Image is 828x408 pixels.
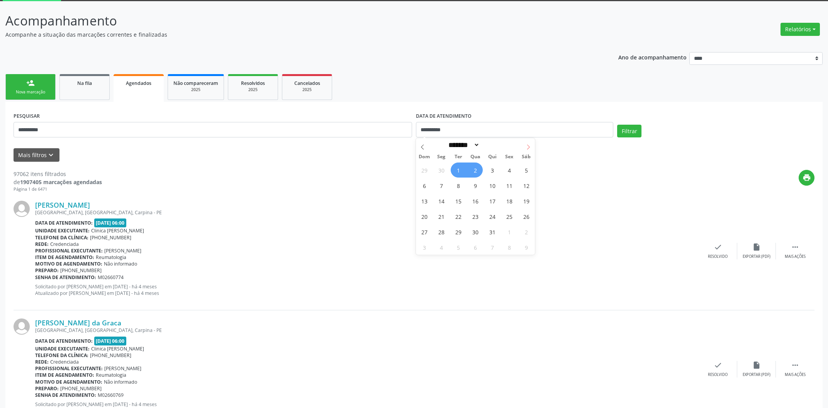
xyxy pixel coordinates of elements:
[785,254,806,259] div: Mais ações
[35,247,103,254] b: Profissional executante:
[799,170,814,186] button: print
[446,141,480,149] select: Month
[173,87,218,93] div: 2025
[96,372,126,378] span: Reumatologia
[35,234,88,241] b: Telefone da clínica:
[77,80,92,86] span: Na fila
[434,178,449,193] span: Julho 7, 2025
[502,224,517,239] span: Agosto 1, 2025
[26,79,35,87] div: person_add
[714,361,722,369] i: check
[434,240,449,255] span: Agosto 4, 2025
[35,338,93,344] b: Data de atendimento:
[94,337,127,345] span: [DATE] 06:00
[35,209,699,216] div: [GEOGRAPHIC_DATA], [GEOGRAPHIC_DATA], Carpina - PE
[618,52,687,62] p: Ano de acompanhamento
[451,224,466,239] span: Julho 29, 2025
[35,359,49,365] b: Rede:
[60,267,102,274] span: [PHONE_NUMBER]
[519,209,534,224] span: Julho 26, 2025
[90,234,131,241] span: [PHONE_NUMBER]
[35,385,59,392] b: Preparo:
[417,178,432,193] span: Julho 6, 2025
[104,261,137,267] span: Não informado
[90,352,131,359] span: [PHONE_NUMBER]
[50,359,79,365] span: Credenciada
[714,243,722,251] i: check
[11,89,50,95] div: Nova marcação
[752,243,761,251] i: insert_drive_file
[743,254,770,259] div: Exportar (PDF)
[14,318,30,335] img: img
[35,327,699,334] div: [GEOGRAPHIC_DATA], [GEOGRAPHIC_DATA], Carpina - PE
[780,23,820,36] button: Relatórios
[752,361,761,369] i: insert_drive_file
[14,148,59,162] button: Mais filtroskeyboard_arrow_down
[434,209,449,224] span: Julho 21, 2025
[417,224,432,239] span: Julho 27, 2025
[617,125,641,138] button: Filtrar
[519,224,534,239] span: Agosto 2, 2025
[20,178,102,186] strong: 1907405 marcações agendadas
[173,80,218,86] span: Não compareceram
[519,193,534,208] span: Julho 19, 2025
[417,209,432,224] span: Julho 20, 2025
[35,201,90,209] a: [PERSON_NAME]
[104,379,137,385] span: Não informado
[35,379,102,385] b: Motivo de agendamento:
[485,178,500,193] span: Julho 10, 2025
[14,178,102,186] div: de
[35,227,90,234] b: Unidade executante:
[791,361,799,369] i: 
[417,240,432,255] span: Agosto 3, 2025
[451,178,466,193] span: Julho 8, 2025
[501,154,518,159] span: Sex
[519,178,534,193] span: Julho 12, 2025
[14,170,102,178] div: 97062 itens filtrados
[35,220,93,226] b: Data de atendimento:
[433,154,450,159] span: Seg
[803,173,811,182] i: print
[434,224,449,239] span: Julho 28, 2025
[98,274,124,281] span: M02660774
[35,352,88,359] b: Telefone da clínica:
[451,193,466,208] span: Julho 15, 2025
[126,80,151,86] span: Agendados
[35,372,94,378] b: Item de agendamento:
[35,261,102,267] b: Motivo de agendamento:
[288,87,326,93] div: 2025
[91,345,144,352] span: Clinica [PERSON_NAME]
[416,154,433,159] span: Dom
[468,193,483,208] span: Julho 16, 2025
[35,267,59,274] b: Preparo:
[234,87,272,93] div: 2025
[35,318,121,327] a: [PERSON_NAME] da Graca
[451,240,466,255] span: Agosto 5, 2025
[434,163,449,178] span: Junho 30, 2025
[467,154,484,159] span: Qua
[14,110,40,122] label: PESQUISAR
[468,224,483,239] span: Julho 30, 2025
[14,186,102,193] div: Página 1 de 6471
[519,163,534,178] span: Julho 5, 2025
[485,240,500,255] span: Agosto 7, 2025
[35,241,49,247] b: Rede:
[450,154,467,159] span: Ter
[35,365,103,372] b: Profissional executante:
[451,163,466,178] span: Julho 1, 2025
[468,178,483,193] span: Julho 9, 2025
[417,163,432,178] span: Junho 29, 2025
[708,254,728,259] div: Resolvido
[502,240,517,255] span: Agosto 8, 2025
[294,80,320,86] span: Cancelados
[98,392,124,398] span: M02660769
[91,227,144,234] span: Clinica [PERSON_NAME]
[743,372,770,378] div: Exportar (PDF)
[451,209,466,224] span: Julho 22, 2025
[416,110,472,122] label: DATA DE ATENDIMENTO
[35,392,96,398] b: Senha de atendimento:
[47,151,55,159] i: keyboard_arrow_down
[791,243,799,251] i: 
[96,254,126,261] span: Reumatologia
[104,247,141,254] span: [PERSON_NAME]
